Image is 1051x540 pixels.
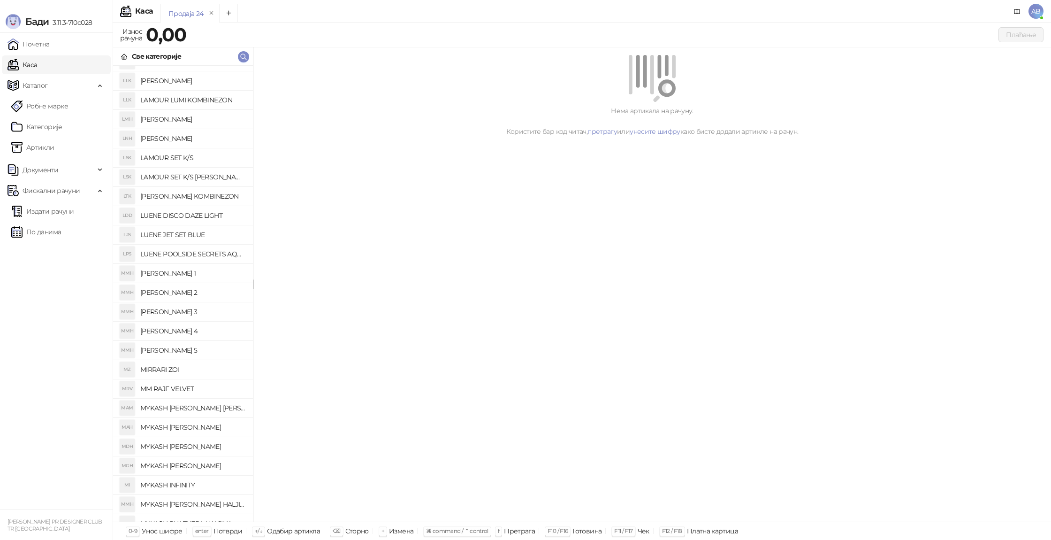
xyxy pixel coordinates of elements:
[140,150,245,165] h4: LAMOUR SET K/S
[140,381,245,396] h4: MM RAJF VELVET
[140,247,245,262] h4: LUENE POOLSIDE SECRETS AQUAMARINE
[23,161,58,179] span: Документи
[120,266,135,281] div: MMH
[140,266,245,281] h4: [PERSON_NAME] 1
[8,35,50,54] a: Почетна
[120,93,135,108] div: LLK
[23,76,48,95] span: Каталог
[195,527,209,534] span: enter
[498,527,499,534] span: f
[140,401,245,416] h4: MYKASH [PERSON_NAME] [PERSON_NAME] HALJINA
[140,170,245,185] h4: LAMOUR SET K/S [PERSON_NAME]
[120,112,135,127] div: LMH
[1028,4,1043,19] span: AB
[120,458,135,473] div: MGH
[381,527,384,534] span: +
[11,202,74,221] a: Издати рачуни
[614,527,632,534] span: F11 / F17
[572,525,602,537] div: Готовина
[120,343,135,358] div: MMH
[140,362,245,377] h4: MIRRARI ZOI
[8,518,102,532] small: [PERSON_NAME] PR DESIGNER CLUB TR [GEOGRAPHIC_DATA]
[120,516,135,531] div: MPH
[118,25,144,44] div: Износ рачуна
[140,343,245,358] h4: [PERSON_NAME] 5
[120,304,135,319] div: MMH
[6,14,21,29] img: Logo
[206,9,218,17] button: remove
[120,497,135,512] div: MMH
[11,138,54,157] a: ArtikliАртикли
[120,420,135,435] div: MAH
[140,93,245,108] h4: LAMOUR LUMI KOMBINEZON
[120,150,135,165] div: LSK
[120,170,135,185] div: LSK
[140,227,245,242] h4: LUENE JET SET BLUE
[140,189,245,204] h4: [PERSON_NAME] KOMBINEZON
[426,527,488,534] span: ⌘ command / ⌃ control
[11,117,62,136] a: Категорије
[120,478,135,493] div: MI
[129,527,137,534] span: 0-9
[140,285,245,300] h4: [PERSON_NAME] 2
[135,8,153,15] div: Каса
[120,401,135,416] div: MAM
[587,127,617,136] a: претрагу
[11,223,61,241] a: По данима
[140,304,245,319] h4: [PERSON_NAME] 3
[140,458,245,473] h4: MYKASH [PERSON_NAME]
[120,247,135,262] div: LPS
[120,285,135,300] div: MMH
[265,106,1040,137] div: Нема артикала на рачуну. Користите бар код читач, или како бисте додали артикле на рачун.
[333,527,340,534] span: ⌫
[140,516,245,531] h4: MYKASH PNATHERA HALJINA
[120,131,135,146] div: LNH
[142,525,183,537] div: Унос шифре
[146,23,186,46] strong: 0,00
[345,525,369,537] div: Сторно
[49,18,92,27] span: 3.11.3-710c028
[1010,4,1025,19] a: Документација
[113,66,253,522] div: grid
[120,73,135,88] div: LLK
[168,8,204,19] div: Продаја 24
[213,525,243,537] div: Потврди
[132,51,181,62] div: Све категорије
[140,73,245,88] h4: [PERSON_NAME]
[140,208,245,223] h4: LUENE DISCO DAZE LIGHT
[140,478,245,493] h4: MYKASH INFINITY
[25,16,49,27] span: Бади
[662,527,682,534] span: F12 / F18
[120,227,135,242] div: LJS
[548,527,568,534] span: F10 / F16
[120,324,135,339] div: MMH
[120,189,135,204] div: LTK
[687,525,738,537] div: Платна картица
[11,97,68,116] a: Робне марке
[120,208,135,223] div: LDD
[140,324,245,339] h4: [PERSON_NAME] 4
[140,420,245,435] h4: MYKASH [PERSON_NAME]
[638,525,649,537] div: Чек
[140,131,245,146] h4: [PERSON_NAME]
[120,362,135,377] div: MZ
[8,55,37,74] a: Каса
[120,381,135,396] div: MRV
[219,4,238,23] button: Add tab
[389,525,413,537] div: Измена
[998,27,1043,42] button: Плаћање
[630,127,680,136] a: унесите шифру
[267,525,320,537] div: Одабир артикла
[255,527,262,534] span: ↑/↓
[140,439,245,454] h4: MYKASH [PERSON_NAME]
[140,112,245,127] h4: [PERSON_NAME]
[120,439,135,454] div: MDH
[23,181,80,200] span: Фискални рачуни
[140,497,245,512] h4: MYKASH [PERSON_NAME] HALJINA
[504,525,535,537] div: Претрага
